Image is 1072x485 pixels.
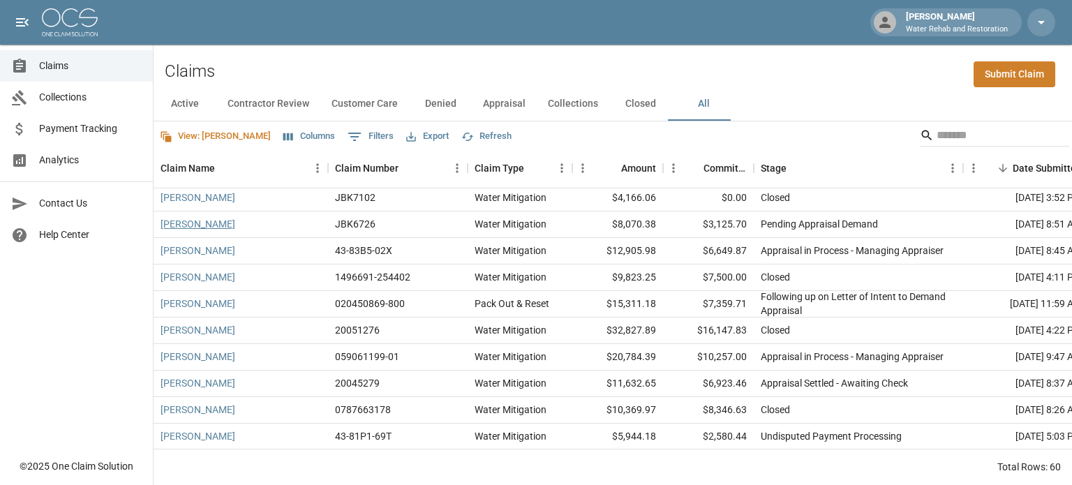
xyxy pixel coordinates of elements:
[161,149,215,188] div: Claim Name
[663,318,754,344] div: $16,147.83
[920,124,1069,149] div: Search
[761,270,790,284] div: Closed
[475,191,546,204] div: Water Mitigation
[161,297,235,311] a: [PERSON_NAME]
[942,158,963,179] button: Menu
[8,8,36,36] button: open drawer
[307,158,328,179] button: Menu
[761,376,908,390] div: Appraisal Settled - Awaiting Check
[524,158,544,178] button: Sort
[761,191,790,204] div: Closed
[335,403,391,417] div: 0787663178
[280,126,338,147] button: Select columns
[475,403,546,417] div: Water Mitigation
[663,424,754,450] div: $2,580.44
[787,158,806,178] button: Sort
[39,121,142,136] span: Payment Tracking
[703,149,747,188] div: Committed Amount
[572,371,663,397] div: $11,632.65
[761,323,790,337] div: Closed
[663,149,754,188] div: Committed Amount
[672,87,735,121] button: All
[20,459,133,473] div: © 2025 One Claim Solution
[663,238,754,264] div: $6,649.87
[621,149,656,188] div: Amount
[761,429,902,443] div: Undisputed Payment Processing
[161,244,235,258] a: [PERSON_NAME]
[161,217,235,231] a: [PERSON_NAME]
[663,344,754,371] div: $10,257.00
[572,149,663,188] div: Amount
[572,424,663,450] div: $5,944.18
[399,158,418,178] button: Sort
[572,291,663,318] div: $15,311.18
[572,211,663,238] div: $8,070.38
[475,297,549,311] div: Pack Out & Reset
[663,185,754,211] div: $0.00
[572,318,663,344] div: $32,827.89
[458,126,515,147] button: Refresh
[344,126,397,148] button: Show filters
[215,158,234,178] button: Sort
[663,371,754,397] div: $6,923.46
[335,149,399,188] div: Claim Number
[447,158,468,179] button: Menu
[335,376,380,390] div: 20045279
[761,217,878,231] div: Pending Appraisal Demand
[572,238,663,264] div: $12,905.98
[468,149,572,188] div: Claim Type
[663,211,754,238] div: $3,125.70
[475,429,546,443] div: Water Mitigation
[572,397,663,424] div: $10,369.97
[154,149,328,188] div: Claim Name
[161,270,235,284] a: [PERSON_NAME]
[475,149,524,188] div: Claim Type
[761,403,790,417] div: Closed
[39,227,142,242] span: Help Center
[572,158,593,179] button: Menu
[335,350,399,364] div: 059061199-01
[39,196,142,211] span: Contact Us
[609,87,672,121] button: Closed
[335,244,392,258] div: 43-83B5-02X
[537,87,609,121] button: Collections
[39,59,142,73] span: Claims
[761,350,944,364] div: Appraisal in Process - Managing Appraiser
[572,344,663,371] div: $20,784.39
[154,87,216,121] button: Active
[475,217,546,231] div: Water Mitigation
[335,429,392,443] div: 43-81P1-69T
[551,158,572,179] button: Menu
[754,149,963,188] div: Stage
[161,376,235,390] a: [PERSON_NAME]
[320,87,409,121] button: Customer Care
[993,158,1013,178] button: Sort
[602,158,621,178] button: Sort
[663,291,754,318] div: $7,359.71
[472,87,537,121] button: Appraisal
[997,460,1061,474] div: Total Rows: 60
[684,158,703,178] button: Sort
[154,87,1072,121] div: dynamic tabs
[39,90,142,105] span: Collections
[663,397,754,424] div: $8,346.63
[572,185,663,211] div: $4,166.06
[161,350,235,364] a: [PERSON_NAME]
[156,126,274,147] button: View: [PERSON_NAME]
[663,158,684,179] button: Menu
[39,153,142,167] span: Analytics
[335,323,380,337] div: 20051276
[761,244,944,258] div: Appraisal in Process - Managing Appraiser
[761,290,956,318] div: Following up on Letter of Intent to Demand Appraisal
[663,264,754,291] div: $7,500.00
[475,350,546,364] div: Water Mitigation
[409,87,472,121] button: Denied
[335,217,375,231] div: JBK6726
[161,403,235,417] a: [PERSON_NAME]
[403,126,452,147] button: Export
[906,24,1008,36] p: Water Rehab and Restoration
[165,61,215,82] h2: Claims
[475,270,546,284] div: Water Mitigation
[161,429,235,443] a: [PERSON_NAME]
[161,323,235,337] a: [PERSON_NAME]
